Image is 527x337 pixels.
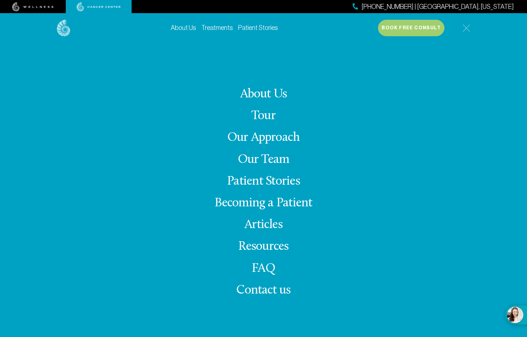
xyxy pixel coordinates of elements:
a: FAQ [252,262,275,275]
a: [PHONE_NUMBER] | [GEOGRAPHIC_DATA], [US_STATE] [353,2,514,12]
a: Our Team [238,153,289,166]
a: Patient Stories [227,175,300,188]
a: Tour [251,110,276,122]
a: Becoming a Patient [214,197,312,210]
a: Resources [238,240,289,253]
a: Articles [244,219,283,231]
a: Our Approach [227,131,300,144]
img: wellness [12,2,54,12]
button: Book Free Consult [378,20,444,36]
img: cancer center [77,2,121,12]
a: Treatments [201,24,233,31]
span: Contact us [236,284,290,297]
a: About Us [171,24,196,31]
img: logo [57,20,70,37]
a: Patient Stories [238,24,278,31]
img: icon-hamburger [463,24,470,32]
a: About Us [240,88,287,101]
span: [PHONE_NUMBER] | [GEOGRAPHIC_DATA], [US_STATE] [362,2,514,12]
